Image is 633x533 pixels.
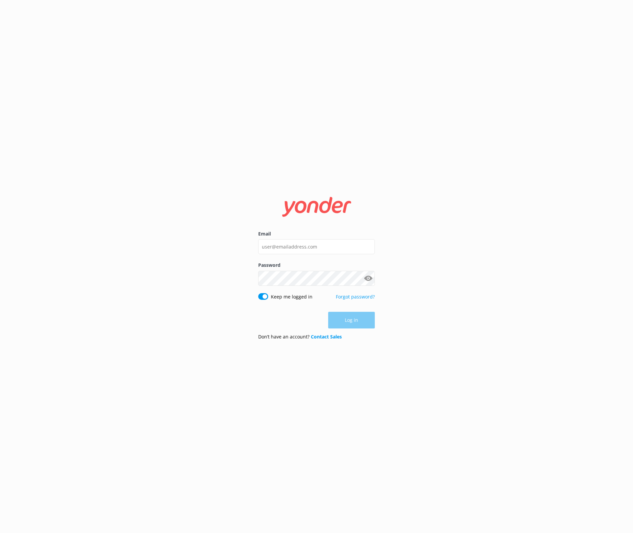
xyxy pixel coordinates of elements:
label: Password [258,262,375,269]
button: Show password [361,271,375,285]
a: Forgot password? [336,293,375,300]
label: Keep me logged in [271,293,313,300]
label: Email [258,230,375,238]
a: Contact Sales [311,333,342,340]
input: user@emailaddress.com [258,239,375,254]
p: Don’t have an account? [258,333,342,340]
